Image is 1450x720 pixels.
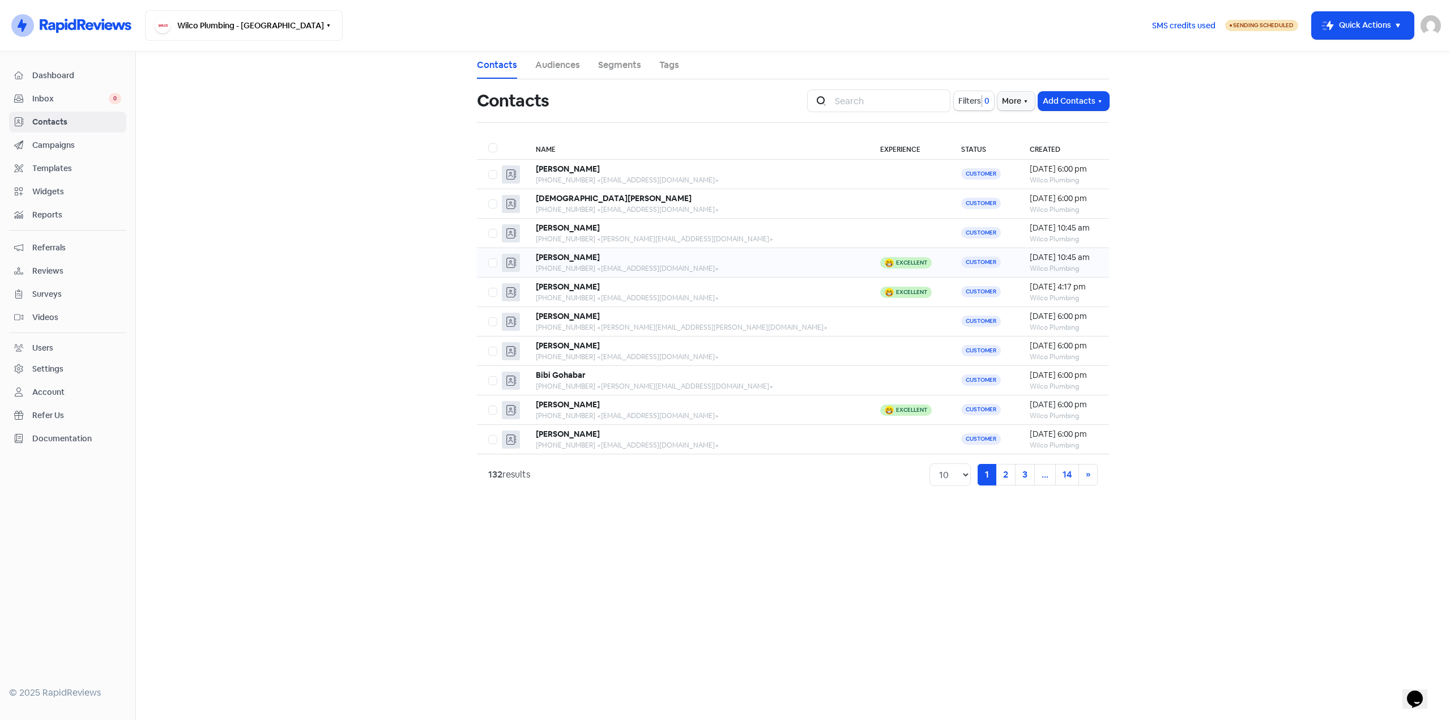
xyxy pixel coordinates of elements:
a: Widgets [9,181,126,202]
a: Campaigns [9,135,126,156]
div: [PHONE_NUMBER] <[PERSON_NAME][EMAIL_ADDRESS][DOMAIN_NAME]> [536,234,858,244]
button: Filters0 [954,91,994,110]
div: [DATE] 6:00 pm [1030,163,1098,175]
div: [PHONE_NUMBER] <[EMAIL_ADDRESS][DOMAIN_NAME]> [536,352,858,362]
span: Documentation [32,433,121,445]
div: Settings [32,363,63,375]
div: [DATE] 6:00 pm [1030,310,1098,322]
span: Customer [961,345,1001,356]
div: [PHONE_NUMBER] <[PERSON_NAME][EMAIL_ADDRESS][PERSON_NAME][DOMAIN_NAME]> [536,322,858,333]
b: [PERSON_NAME] [536,311,600,321]
span: Filters [958,95,981,107]
span: Customer [961,404,1001,415]
span: Reports [32,209,121,221]
a: 14 [1055,464,1079,485]
strong: 132 [488,468,502,480]
div: [DATE] 6:00 pm [1030,428,1098,440]
b: [DEMOGRAPHIC_DATA][PERSON_NAME] [536,193,692,203]
span: Customer [961,286,1001,297]
span: Contacts [32,116,121,128]
div: Excellent [896,289,927,295]
a: Reports [9,205,126,225]
span: 0 [982,95,990,107]
b: [PERSON_NAME] [536,429,600,439]
div: Wilco Plumbing [1030,263,1098,274]
div: Excellent [896,407,927,413]
a: Next [1078,464,1098,485]
div: Wilco Plumbing [1030,381,1098,391]
div: Account [32,386,65,398]
b: [PERSON_NAME] [536,340,600,351]
a: Contacts [477,58,517,72]
a: 2 [996,464,1016,485]
b: [PERSON_NAME] [536,164,600,174]
div: [DATE] 6:00 pm [1030,399,1098,411]
span: Inbox [32,93,109,105]
a: Sending Scheduled [1225,19,1298,32]
a: 3 [1015,464,1035,485]
button: Add Contacts [1038,92,1109,110]
div: Wilco Plumbing [1030,411,1098,421]
span: Campaigns [32,139,121,151]
button: More [997,92,1035,110]
a: Settings [9,359,126,380]
a: Contacts [9,112,126,133]
a: Users [9,338,126,359]
div: [DATE] 10:45 am [1030,222,1098,234]
a: Referrals [9,237,126,258]
div: Wilco Plumbing [1030,352,1098,362]
div: results [488,468,530,482]
b: [PERSON_NAME] [536,252,600,262]
b: [PERSON_NAME] [536,282,600,292]
div: [PHONE_NUMBER] <[EMAIL_ADDRESS][DOMAIN_NAME]> [536,205,858,215]
a: Refer Us [9,405,126,426]
div: Users [32,342,53,354]
a: Videos [9,307,126,328]
span: Customer [961,316,1001,327]
a: Reviews [9,261,126,282]
img: User [1421,15,1441,36]
a: SMS credits used [1142,19,1225,31]
div: Wilco Plumbing [1030,322,1098,333]
span: 0 [109,93,121,104]
a: 1 [978,464,996,485]
span: Customer [961,227,1001,238]
a: Dashboard [9,65,126,86]
div: [PHONE_NUMBER] <[PERSON_NAME][EMAIL_ADDRESS][DOMAIN_NAME]> [536,381,858,391]
button: Quick Actions [1312,12,1414,39]
div: [PHONE_NUMBER] <[EMAIL_ADDRESS][DOMAIN_NAME]> [536,440,858,450]
th: Name [524,137,869,160]
span: Refer Us [32,410,121,421]
input: Search [828,90,950,112]
span: Sending Scheduled [1233,22,1294,29]
span: Customer [961,433,1001,445]
iframe: chat widget [1402,675,1439,709]
span: » [1086,468,1090,480]
span: Customer [961,168,1001,180]
div: Wilco Plumbing [1030,440,1098,450]
b: [PERSON_NAME] [536,399,600,410]
span: Templates [32,163,121,174]
div: Wilco Plumbing [1030,234,1098,244]
div: [PHONE_NUMBER] <[EMAIL_ADDRESS][DOMAIN_NAME]> [536,293,858,303]
div: Wilco Plumbing [1030,175,1098,185]
a: Documentation [9,428,126,449]
th: Status [950,137,1018,160]
span: Customer [961,374,1001,386]
b: [PERSON_NAME] [536,223,600,233]
span: Reviews [32,265,121,277]
a: Templates [9,158,126,179]
th: Created [1018,137,1109,160]
a: Tags [659,58,679,72]
div: [DATE] 6:00 pm [1030,193,1098,205]
a: Account [9,382,126,403]
div: [DATE] 4:17 pm [1030,281,1098,293]
span: SMS credits used [1152,20,1216,32]
div: [DATE] 6:00 pm [1030,369,1098,381]
span: Referrals [32,242,121,254]
a: Surveys [9,284,126,305]
a: Inbox 0 [9,88,126,109]
button: Wilco Plumbing - [GEOGRAPHIC_DATA] [145,10,343,41]
span: Customer [961,257,1001,268]
span: Widgets [32,186,121,198]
